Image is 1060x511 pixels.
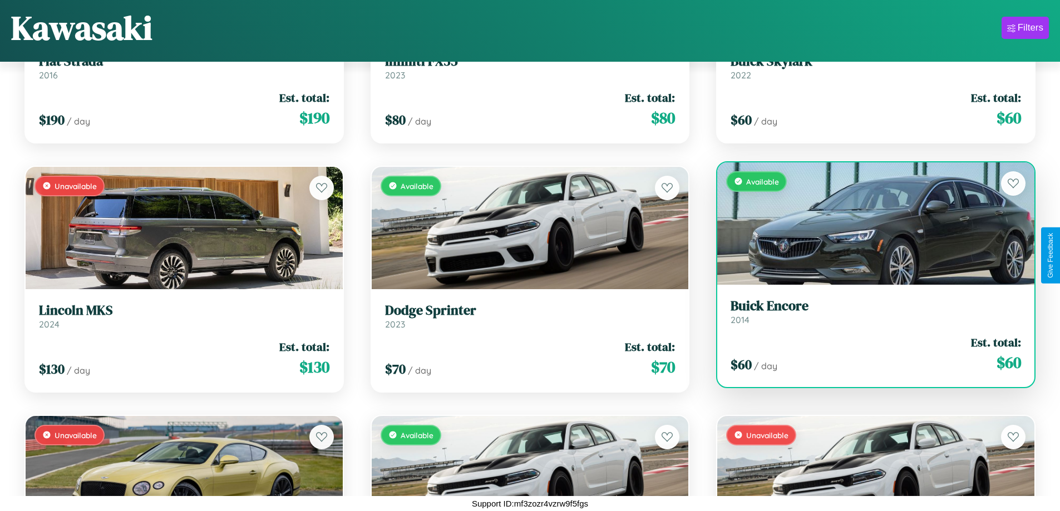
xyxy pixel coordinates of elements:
span: $ 190 [39,111,65,129]
a: Infiniti FX352023 [385,53,676,81]
span: $ 190 [299,107,329,129]
span: Unavailable [55,181,97,191]
span: Est. total: [625,90,675,106]
h3: Infiniti FX35 [385,53,676,70]
span: $ 130 [299,356,329,378]
h3: Fiat Strada [39,53,329,70]
span: / day [67,365,90,376]
div: Give Feedback [1047,233,1054,278]
span: $ 60 [997,351,1021,374]
span: $ 70 [385,360,406,378]
span: Est. total: [971,90,1021,106]
a: Buick Encore2014 [731,298,1021,325]
h3: Dodge Sprinter [385,302,676,319]
span: 2023 [385,319,405,330]
span: 2023 [385,70,405,81]
h3: Buick Skylark [731,53,1021,70]
span: Available [401,181,433,191]
span: / day [754,116,777,127]
span: $ 80 [385,111,406,129]
span: / day [408,365,431,376]
span: Est. total: [279,339,329,355]
span: Est. total: [971,334,1021,350]
span: 2022 [731,70,751,81]
span: Available [746,177,779,186]
span: $ 60 [997,107,1021,129]
span: 2014 [731,314,750,325]
span: Est. total: [279,90,329,106]
span: 2016 [39,70,58,81]
span: $ 130 [39,360,65,378]
a: Buick Skylark2022 [731,53,1021,81]
h3: Lincoln MKS [39,302,329,319]
span: Unavailable [746,430,788,440]
span: Unavailable [55,430,97,440]
span: 2024 [39,319,60,330]
span: Available [401,430,433,440]
span: / day [408,116,431,127]
a: Lincoln MKS2024 [39,302,329,330]
div: Filters [1018,22,1043,33]
span: Est. total: [625,339,675,355]
span: $ 60 [731,111,752,129]
span: $ 80 [651,107,675,129]
a: Fiat Strada2016 [39,53,329,81]
span: $ 60 [731,355,752,374]
a: Dodge Sprinter2023 [385,302,676,330]
h1: Kawasaki [11,5,152,51]
h3: Buick Encore [731,298,1021,314]
span: / day [754,360,777,371]
button: Filters [1002,17,1049,39]
span: / day [67,116,90,127]
span: $ 70 [651,356,675,378]
p: Support ID: mf3zozr4vzrw9f5fgs [472,496,588,511]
